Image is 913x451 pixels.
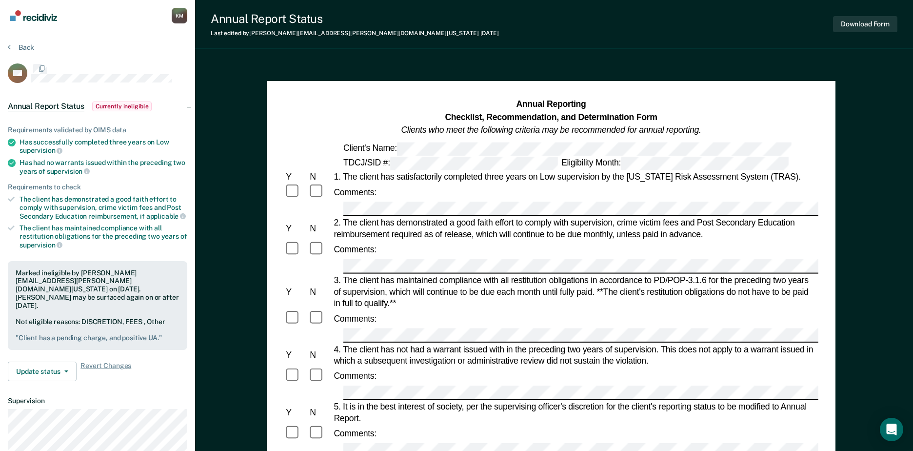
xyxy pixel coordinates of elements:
[20,195,187,220] div: The client has demonstrated a good faith effort to comply with supervision, crime victim fees and...
[20,138,187,155] div: Has successfully completed three years on Low
[401,125,701,135] em: Clients who meet the following criteria may be recommended for annual reporting.
[332,274,818,309] div: 3. The client has maintained compliance with all restitution obligations in accordance to PD/POP-...
[559,156,790,169] div: Eligibility Month:
[80,362,131,381] span: Revert Changes
[332,244,378,255] div: Comments:
[172,8,187,23] button: Profile dropdown button
[20,241,62,249] span: supervision
[480,30,499,37] span: [DATE]
[284,286,308,297] div: Y
[16,269,179,310] div: Marked ineligible by [PERSON_NAME][EMAIL_ADDRESS][PERSON_NAME][DOMAIN_NAME][US_STATE] on [DATE]. ...
[284,407,308,418] div: Y
[20,159,187,175] div: Has had no warrants issued within the preceding two years of
[332,343,818,366] div: 4. The client has not had a warrant issued with in the preceding two years of supervision. This d...
[332,217,818,240] div: 2. The client has demonstrated a good faith effort to comply with supervision, crime victim fees ...
[8,126,187,134] div: Requirements validated by OIMS data
[308,223,332,234] div: N
[516,99,586,109] strong: Annual Reporting
[92,102,152,111] span: Currently ineligible
[146,212,186,220] span: applicable
[332,428,378,439] div: Comments:
[211,12,499,26] div: Annual Report Status
[172,8,187,23] div: K M
[880,418,903,441] div: Open Intercom Messenger
[332,186,378,198] div: Comments:
[10,10,57,21] img: Recidiviz
[833,16,897,32] button: Download Form
[308,349,332,361] div: N
[341,156,559,169] div: TDCJ/SID #:
[332,401,818,424] div: 5. It is in the best interest of society, per the supervising officer's discretion for the client...
[20,146,62,154] span: supervision
[284,349,308,361] div: Y
[332,370,378,382] div: Comments:
[8,397,187,405] dt: Supervision
[445,112,657,122] strong: Checklist, Recommendation, and Determination Form
[8,362,77,381] button: Update status
[341,142,794,155] div: Client's Name:
[332,312,378,324] div: Comments:
[308,171,332,183] div: N
[20,224,187,249] div: The client has maintained compliance with all restitution obligations for the preceding two years of
[8,183,187,191] div: Requirements to check
[211,30,499,37] div: Last edited by [PERSON_NAME][EMAIL_ADDRESS][PERSON_NAME][DOMAIN_NAME][US_STATE]
[284,223,308,234] div: Y
[332,171,818,183] div: 1. The client has satisfactorily completed three years on Low supervision by the [US_STATE] Risk ...
[16,334,179,342] pre: " Client has a pending charge, and positive UA. "
[8,102,84,111] span: Annual Report Status
[308,286,332,297] div: N
[308,407,332,418] div: N
[47,167,90,175] span: supervision
[8,43,34,52] button: Back
[16,318,179,342] div: Not eligible reasons: DISCRETION, FEES , Other
[284,171,308,183] div: Y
